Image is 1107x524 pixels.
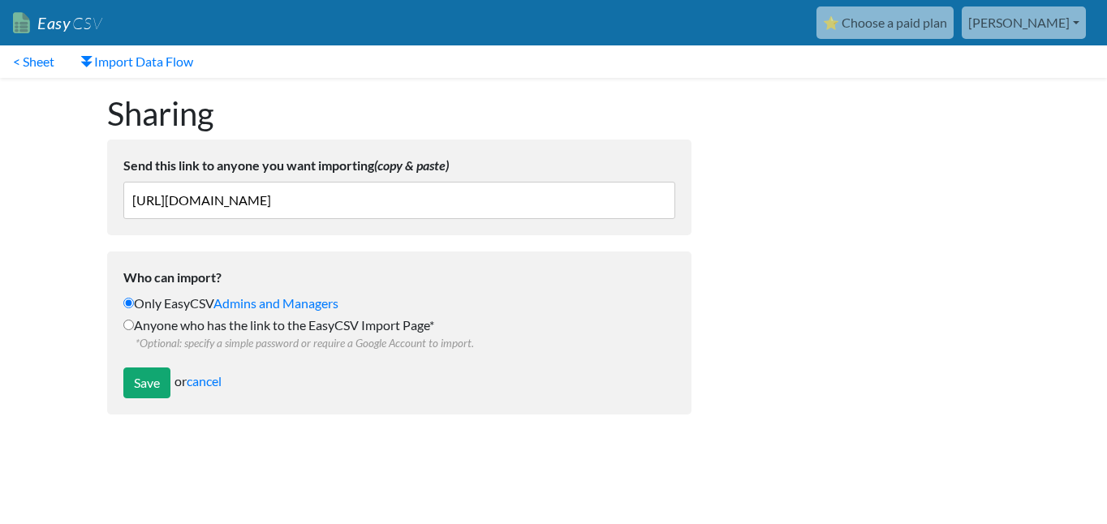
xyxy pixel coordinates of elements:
a: Import Data Flow [67,45,206,78]
a: [PERSON_NAME] [962,6,1086,39]
i: (copy & paste) [374,157,449,173]
input: Save [123,367,170,398]
a: Admins and Managers [213,295,338,311]
a: EasyCSV [13,6,102,40]
a: ⭐ Choose a paid plan [816,6,954,39]
input: Anyone who has the link to the EasyCSV Import Page**Optional: specify a simple password or requir... [123,320,134,330]
label: Send this link to anyone you want importing [123,156,675,175]
label: Anyone who has the link to the EasyCSV Import Page* [123,316,675,351]
input: Only EasyCSVAdmins and Managers [123,298,134,308]
h1: Sharing [107,94,691,133]
div: or [123,367,675,398]
strong: Who can import? [123,269,222,285]
label: Only EasyCSV [123,294,675,313]
a: cancel [187,373,222,389]
span: *Optional: specify a simple password or require a Google Account to import. [123,335,675,351]
span: CSV [71,13,102,33]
